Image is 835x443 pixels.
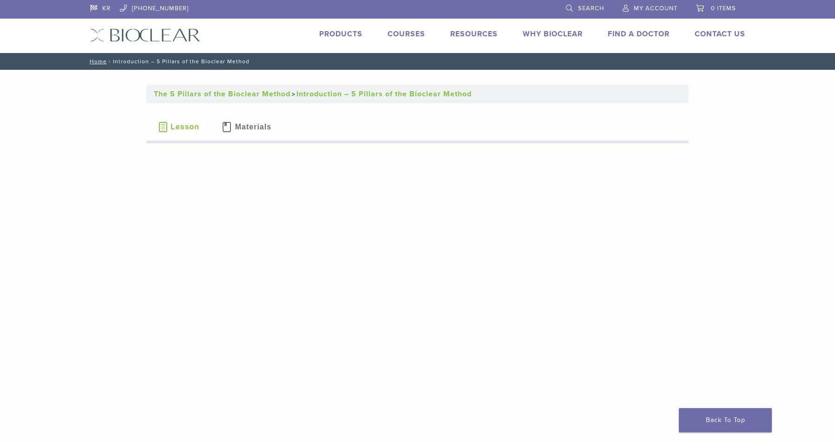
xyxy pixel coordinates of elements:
nav: Breadcrumbs [146,85,689,103]
a: Home [87,58,107,65]
img: Bioclear [90,28,200,42]
span: / [107,59,113,64]
span: My Account [634,5,677,12]
a: Courses [388,29,425,39]
span: Search [578,5,604,12]
a: Contact Us [695,29,745,39]
a: Resources [450,29,498,39]
a: Products [319,29,362,39]
span: Materials [235,123,271,131]
a: Find A Doctor [608,29,670,39]
a: Introduction – 5 Pillars of the Bioclear Method [296,89,472,99]
span: 0 items [711,5,736,12]
a: The 5 Pillars of the Bioclear Method [154,89,290,99]
a: Back To Top [679,408,772,432]
a: Why Bioclear [523,29,583,39]
nav: Introduction – 5 Pillars of the Bioclear Method [83,53,752,70]
span: Lesson [171,123,199,131]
